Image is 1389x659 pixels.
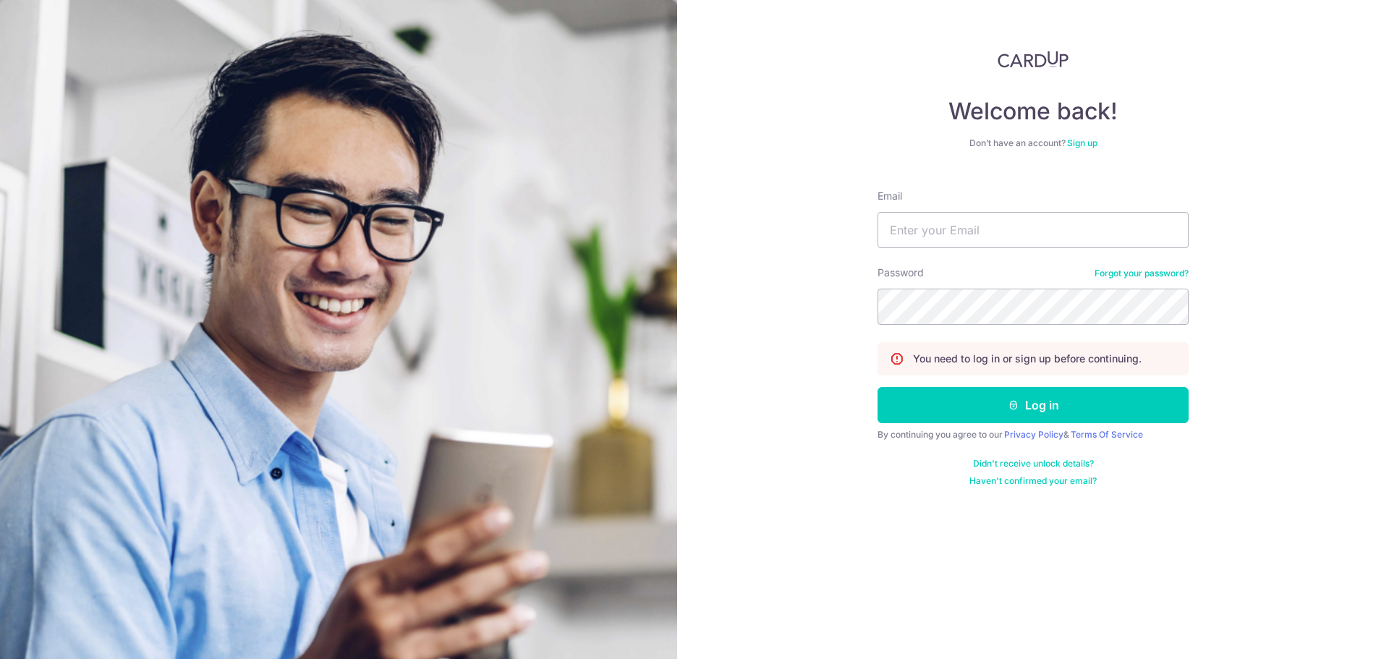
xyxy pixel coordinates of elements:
a: Forgot your password? [1095,268,1189,279]
input: Enter your Email [878,212,1189,248]
p: You need to log in or sign up before continuing. [913,352,1142,366]
label: Password [878,265,924,280]
button: Log in [878,387,1189,423]
div: By continuing you agree to our & [878,429,1189,441]
div: Don’t have an account? [878,137,1189,149]
label: Email [878,189,902,203]
a: Didn't receive unlock details? [973,458,1094,469]
img: CardUp Logo [998,51,1069,68]
a: Privacy Policy [1004,429,1063,440]
h4: Welcome back! [878,97,1189,126]
a: Terms Of Service [1071,429,1143,440]
a: Haven't confirmed your email? [969,475,1097,487]
a: Sign up [1067,137,1097,148]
